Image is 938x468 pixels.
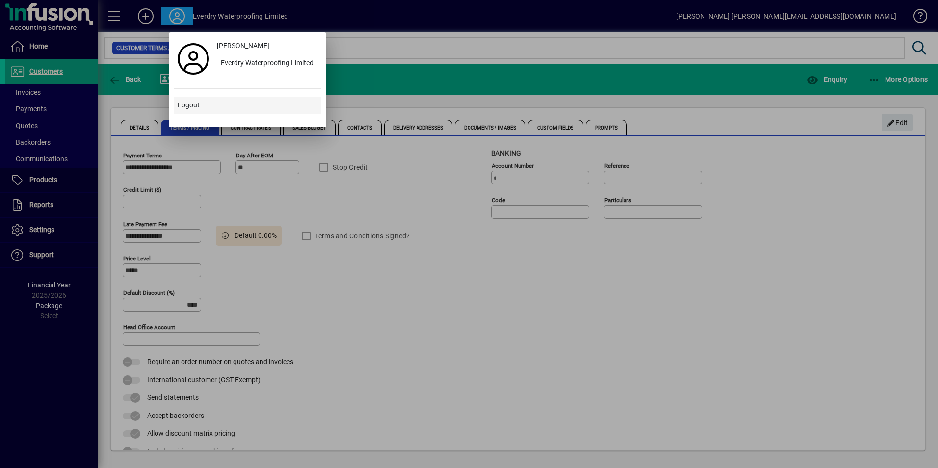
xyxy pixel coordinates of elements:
span: [PERSON_NAME] [217,41,269,51]
span: Logout [178,100,200,110]
button: Logout [174,97,321,114]
button: Everdry Waterproofing Limited [213,55,321,73]
a: Profile [174,50,213,68]
a: [PERSON_NAME] [213,37,321,55]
